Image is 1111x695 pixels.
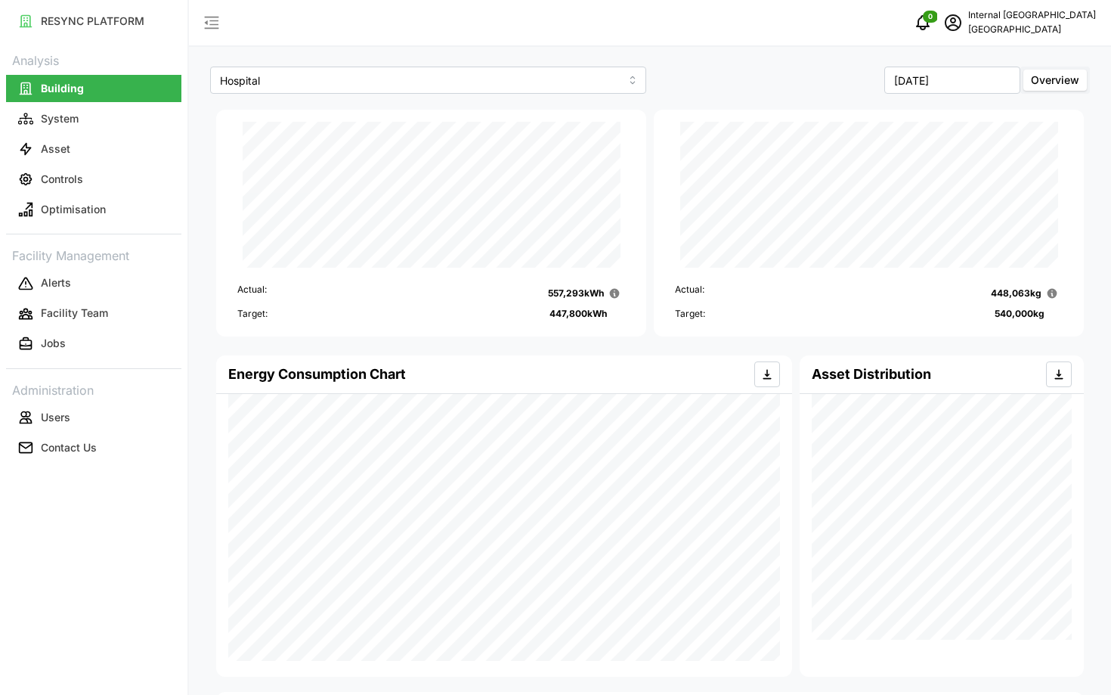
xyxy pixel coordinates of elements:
button: Asset [6,135,181,163]
input: Select Month [884,67,1020,94]
p: Facility Team [41,306,108,321]
p: [GEOGRAPHIC_DATA] [968,23,1096,37]
a: RESYNC PLATFORM [6,6,181,36]
a: Facility Team [6,299,181,329]
button: Jobs [6,330,181,358]
p: 448,063 kg [991,287,1041,301]
button: Building [6,75,181,102]
h4: Energy Consumption Chart [228,365,406,384]
button: Users [6,404,181,431]
button: notifications [908,8,938,38]
p: Internal [GEOGRAPHIC_DATA] [968,8,1096,23]
button: Contact Us [6,434,181,461]
p: 447,800 kWh [549,307,607,321]
button: System [6,105,181,132]
p: RESYNC PLATFORM [41,14,144,29]
span: 0 [928,11,933,22]
a: Asset [6,134,181,164]
button: RESYNC PLATFORM [6,8,181,35]
p: Contact Us [41,440,97,455]
p: Target: [675,307,705,321]
a: Building [6,73,181,104]
p: 557,293 kWh [548,287,604,301]
a: Optimisation [6,194,181,225]
p: Alerts [41,275,71,290]
p: Administration [6,378,181,400]
p: Building [41,81,84,96]
p: Asset [41,141,70,157]
button: Alerts [6,270,181,297]
p: 540,000 kg [995,307,1044,321]
p: Optimisation [41,202,106,217]
p: Actual: [237,283,267,304]
p: Analysis [6,48,181,70]
a: System [6,104,181,134]
p: Facility Management [6,244,181,265]
p: Controls [41,172,83,187]
p: System [41,111,79,126]
a: Controls [6,164,181,194]
p: Target: [237,307,268,321]
a: Contact Us [6,433,181,463]
a: Jobs [6,329,181,359]
button: Facility Team [6,300,181,327]
p: Jobs [41,336,66,351]
button: Optimisation [6,196,181,223]
a: Alerts [6,268,181,299]
h4: Asset Distribution [812,365,931,384]
a: Users [6,402,181,433]
p: Users [41,410,70,425]
button: schedule [938,8,968,38]
span: Overview [1031,73,1079,86]
p: Actual: [675,283,704,304]
button: Controls [6,166,181,193]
